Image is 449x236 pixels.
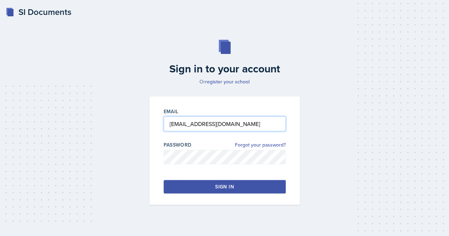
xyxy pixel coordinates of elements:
[164,141,192,148] label: Password
[164,180,286,193] button: Sign in
[164,116,286,131] input: Email
[235,141,286,149] a: Forgot your password?
[6,6,71,18] a: SI Documents
[164,108,179,115] label: Email
[215,183,234,190] div: Sign in
[145,62,304,75] h2: Sign in to your account
[145,78,304,85] p: Or
[205,78,250,85] a: register your school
